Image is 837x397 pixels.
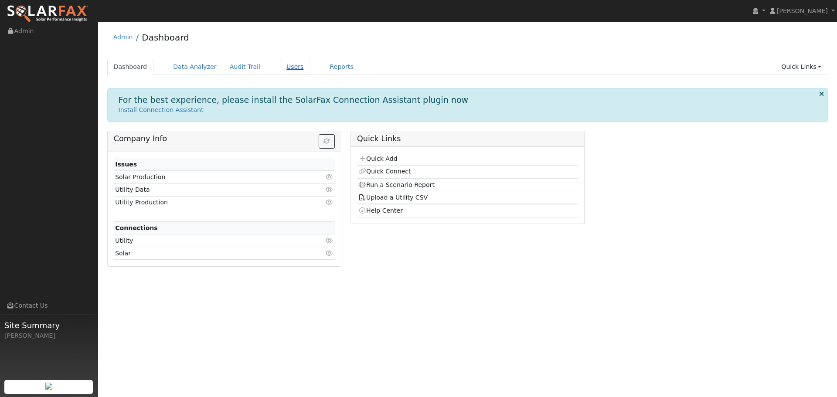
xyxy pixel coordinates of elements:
[326,238,333,244] i: Click to view
[113,34,133,41] a: Admin
[777,7,828,14] span: [PERSON_NAME]
[775,59,828,75] a: Quick Links
[115,161,137,168] strong: Issues
[119,106,204,113] a: Install Connection Assistant
[114,247,299,260] td: Solar
[114,196,299,209] td: Utility Production
[358,168,411,175] a: Quick Connect
[115,224,158,231] strong: Connections
[114,234,299,247] td: Utility
[114,171,299,183] td: Solar Production
[326,187,333,193] i: Click to view
[107,59,154,75] a: Dashboard
[119,95,469,105] h1: For the best experience, please install the SolarFax Connection Assistant plugin now
[357,134,578,143] h5: Quick Links
[358,155,397,162] a: Quick Add
[326,250,333,256] i: Click to view
[323,59,360,75] a: Reports
[326,174,333,180] i: Click to view
[4,331,93,340] div: [PERSON_NAME]
[114,183,299,196] td: Utility Data
[223,59,267,75] a: Audit Trail
[358,207,403,214] a: Help Center
[358,181,435,188] a: Run a Scenario Report
[167,59,223,75] a: Data Analyzer
[114,134,335,143] h5: Company Info
[7,5,88,23] img: SolarFax
[358,194,428,201] a: Upload a Utility CSV
[326,199,333,205] i: Click to view
[142,32,189,43] a: Dashboard
[280,59,310,75] a: Users
[4,319,93,331] span: Site Summary
[45,383,52,390] img: retrieve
